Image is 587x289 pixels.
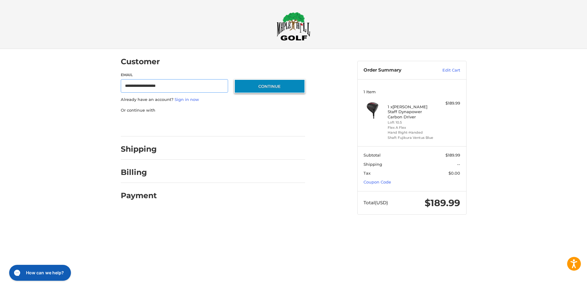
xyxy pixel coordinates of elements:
div: $189.99 [436,100,460,106]
span: Subtotal [364,153,381,157]
p: Already have an account? [121,97,305,103]
a: Coupon Code [364,180,391,184]
li: Hand Right-Handed [388,130,434,135]
h2: Shipping [121,144,157,154]
span: $189.99 [445,153,460,157]
h3: 1 Item [364,89,460,94]
h4: 1 x [PERSON_NAME] Staff Dynapower Carbon Driver [388,104,434,119]
a: Edit Cart [429,67,460,73]
label: Email [121,72,228,78]
span: Shipping [364,162,382,167]
iframe: PayPal-paypal [119,119,164,130]
span: $189.99 [425,197,460,209]
iframe: PayPal-venmo [222,119,268,130]
span: $0.00 [449,171,460,176]
h2: Billing [121,168,157,177]
span: Total (USD) [364,200,388,206]
li: Flex A Flex [388,125,434,130]
img: Maple Hill Golf [277,12,310,41]
a: Sign in now [175,97,199,102]
li: Shaft Fujikura Ventus Blue [388,135,434,140]
span: Tax [364,171,371,176]
button: Continue [234,79,305,93]
h2: Payment [121,191,157,200]
span: -- [457,162,460,167]
iframe: Gorgias live chat messenger [6,263,73,283]
li: Loft 10.5 [388,120,434,125]
h2: Customer [121,57,160,66]
iframe: PayPal-paylater [171,119,216,130]
p: Or continue with [121,107,305,113]
h3: Order Summary [364,67,429,73]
